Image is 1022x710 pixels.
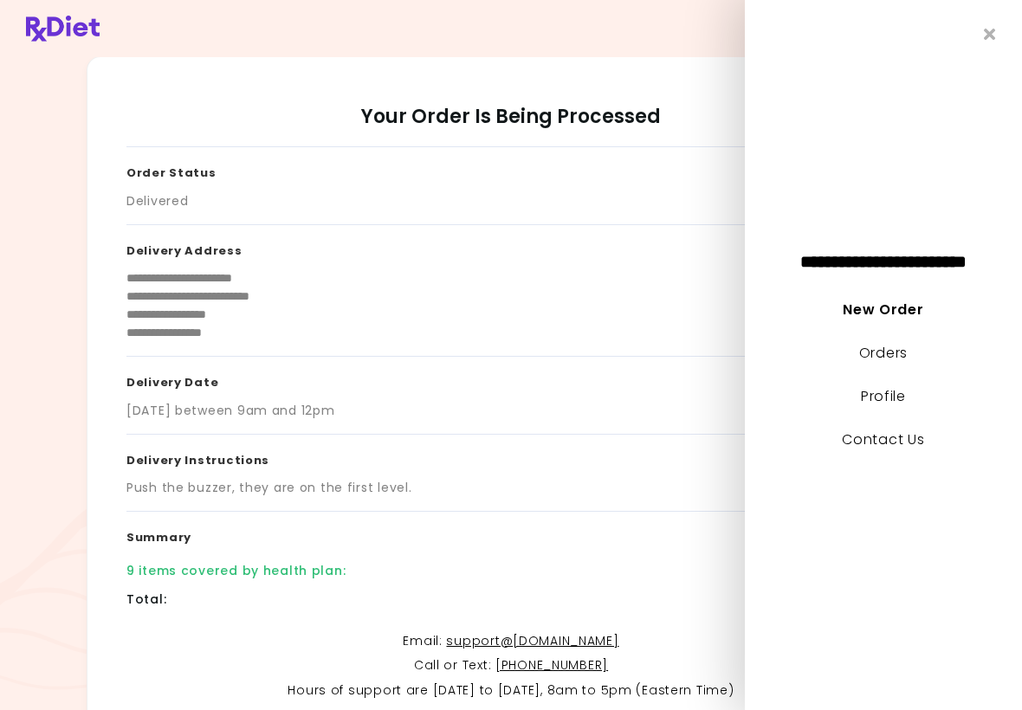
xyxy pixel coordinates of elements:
p: Call or Text : [126,655,896,676]
img: RxDiet [26,16,100,42]
h3: Summary [126,512,896,557]
p: Email : [126,631,896,652]
a: Orders [859,343,908,363]
div: Delivered [126,192,188,210]
h3: Delivery Instructions [126,435,896,480]
a: Contact Us [842,429,924,449]
div: Total : [126,591,166,609]
h3: Delivery Address [126,225,896,270]
a: support@[DOMAIN_NAME] [446,632,618,649]
div: [DATE] between 9am and 12pm [126,402,334,420]
div: 9 items covered by health plan : [126,562,346,580]
div: Push the buzzer, they are on the first level. [126,479,411,497]
p: Hours of support are [DATE] to [DATE], 8am to 5pm (Eastern Time) [126,681,896,701]
h2: Your Order Is Being Processed [126,105,896,147]
h3: Delivery Date [126,357,896,402]
a: Profile [861,386,906,406]
h3: Order Status [126,147,896,192]
a: New Order [843,300,923,319]
i: Close [984,26,996,42]
a: [PHONE_NUMBER] [495,656,608,674]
